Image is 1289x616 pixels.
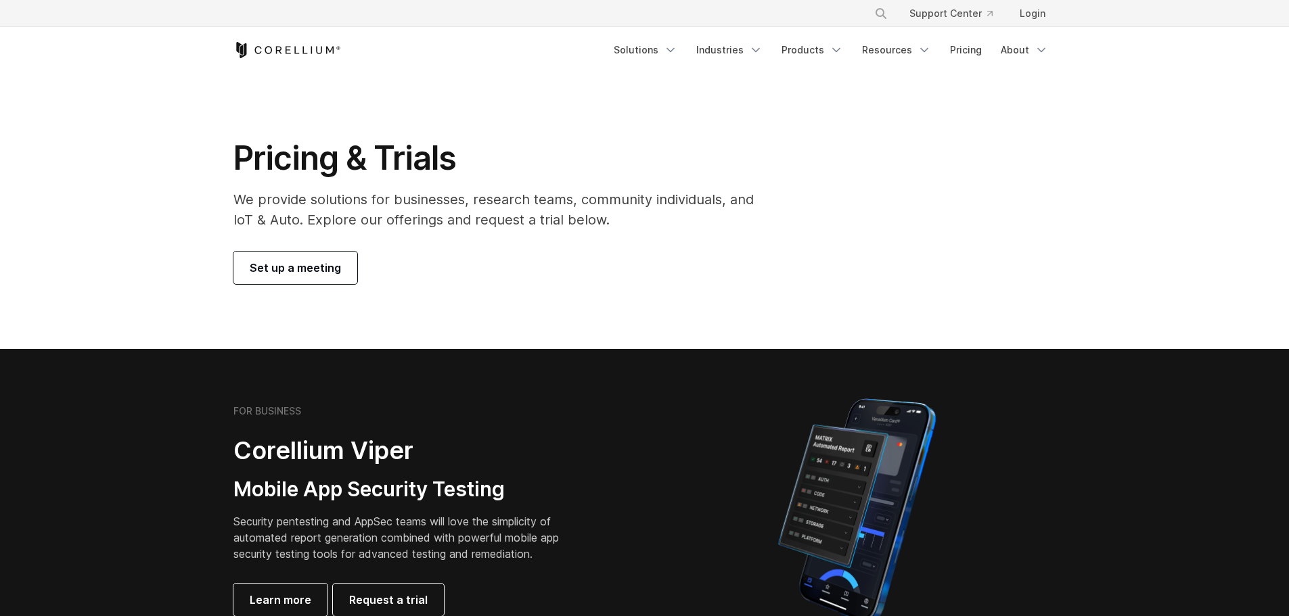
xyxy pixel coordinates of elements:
div: Navigation Menu [606,38,1056,62]
div: Navigation Menu [858,1,1056,26]
a: Products [773,38,851,62]
a: Set up a meeting [233,252,357,284]
a: Request a trial [333,584,444,616]
a: Solutions [606,38,685,62]
a: Support Center [899,1,1003,26]
a: Corellium Home [233,42,341,58]
h3: Mobile App Security Testing [233,477,580,502]
a: Pricing [942,38,990,62]
a: Login [1009,1,1056,26]
a: Learn more [233,584,327,616]
button: Search [869,1,893,26]
p: We provide solutions for businesses, research teams, community individuals, and IoT & Auto. Explo... [233,189,773,230]
span: Set up a meeting [250,260,341,276]
span: Request a trial [349,592,428,608]
span: Learn more [250,592,311,608]
p: Security pentesting and AppSec teams will love the simplicity of automated report generation comb... [233,513,580,562]
a: Resources [854,38,939,62]
h2: Corellium Viper [233,435,580,466]
h6: FOR BUSINESS [233,405,301,417]
h1: Pricing & Trials [233,138,773,179]
a: Industries [688,38,771,62]
a: About [993,38,1056,62]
